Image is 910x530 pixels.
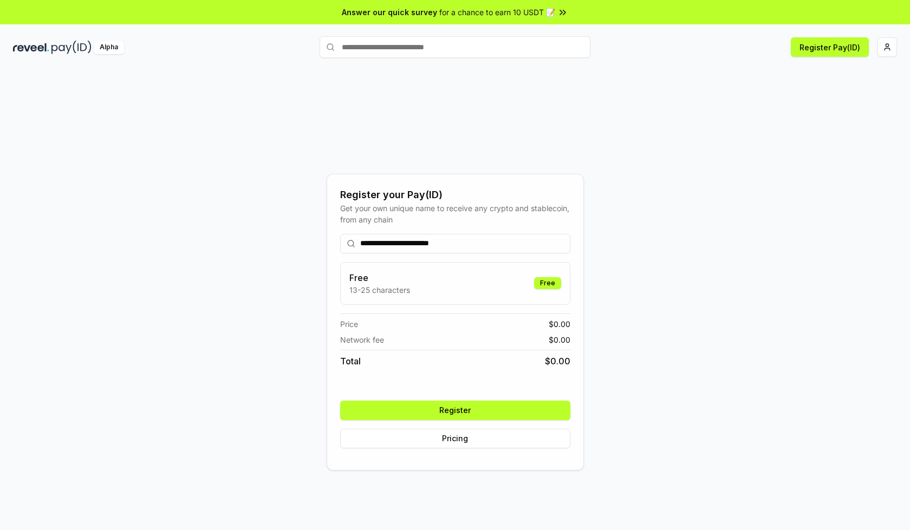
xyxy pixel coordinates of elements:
span: $ 0.00 [545,355,570,368]
div: Free [534,277,561,289]
h3: Free [349,271,410,284]
div: Get your own unique name to receive any crypto and stablecoin, from any chain [340,202,570,225]
button: Register Pay(ID) [791,37,869,57]
span: Network fee [340,334,384,345]
img: pay_id [51,41,92,54]
span: $ 0.00 [549,318,570,330]
p: 13-25 characters [349,284,410,296]
div: Alpha [94,41,124,54]
div: Register your Pay(ID) [340,187,570,202]
img: reveel_dark [13,41,49,54]
span: for a chance to earn 10 USDT 📝 [439,6,555,18]
button: Register [340,401,570,420]
span: Price [340,318,358,330]
span: $ 0.00 [549,334,570,345]
button: Pricing [340,429,570,448]
span: Total [340,355,361,368]
span: Answer our quick survey [342,6,437,18]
